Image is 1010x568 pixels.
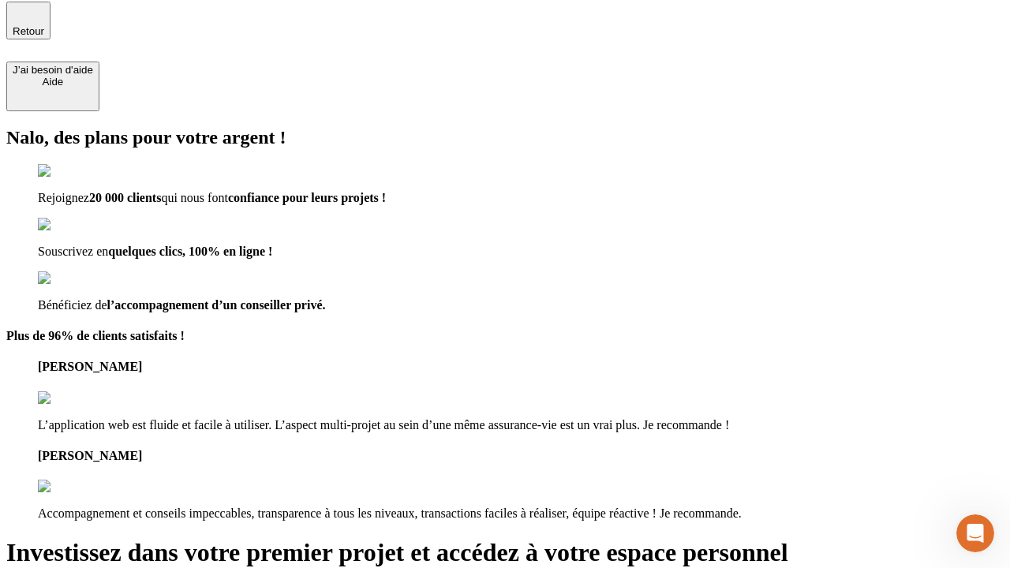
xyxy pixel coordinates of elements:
[6,329,1004,343] h4: Plus de 96% de clients satisfaits !
[38,271,106,286] img: checkmark
[956,514,994,552] iframe: Intercom live chat
[38,191,89,204] span: Rejoignez
[107,298,326,312] span: l’accompagnement d’un conseiller privé.
[6,127,1004,148] h2: Nalo, des plans pour votre argent !
[108,245,272,258] span: quelques clics, 100% en ligne !
[13,25,44,37] span: Retour
[38,245,108,258] span: Souscrivez en
[6,538,1004,567] h1: Investissez dans votre premier projet et accédez à votre espace personnel
[89,191,162,204] span: 20 000 clients
[6,62,99,111] button: J’ai besoin d'aideAide
[38,360,1004,374] h4: [PERSON_NAME]
[6,2,50,39] button: Retour
[38,391,116,405] img: reviews stars
[228,191,386,204] span: confiance pour leurs projets !
[13,76,93,88] div: Aide
[161,191,227,204] span: qui nous font
[38,164,106,178] img: checkmark
[13,64,93,76] div: J’ai besoin d'aide
[38,218,106,232] img: checkmark
[38,449,1004,463] h4: [PERSON_NAME]
[38,480,116,494] img: reviews stars
[38,298,107,312] span: Bénéficiez de
[38,418,1004,432] p: L’application web est fluide et facile à utiliser. L’aspect multi-projet au sein d’une même assur...
[38,506,1004,521] p: Accompagnement et conseils impeccables, transparence à tous les niveaux, transactions faciles à r...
